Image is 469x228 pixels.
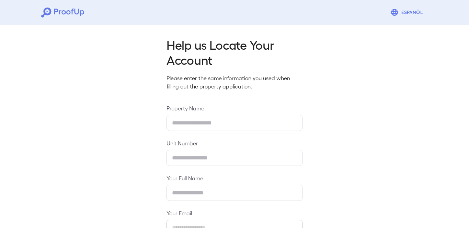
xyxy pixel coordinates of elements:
label: Your Email [167,209,302,217]
p: Please enter the same information you used when filling out the property application. [167,74,302,91]
h2: Help us Locate Your Account [167,37,302,67]
label: Unit Number [167,139,302,147]
label: Property Name [167,104,302,112]
label: Your Full Name [167,174,302,182]
button: Espanõl [388,5,428,19]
